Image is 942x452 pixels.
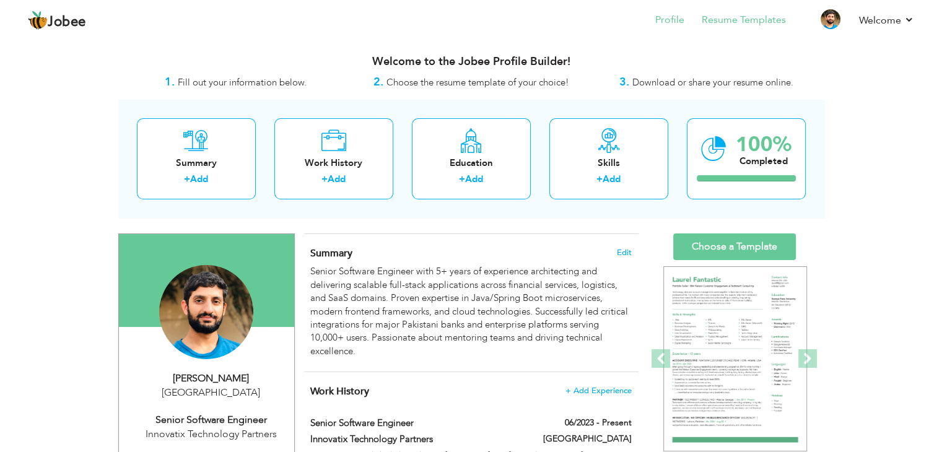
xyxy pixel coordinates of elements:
img: Danyal Afzal [159,265,253,359]
div: [GEOGRAPHIC_DATA] [128,386,294,400]
img: jobee.io [28,11,48,30]
a: Add [328,173,346,185]
div: Skills [559,157,658,170]
h3: Welcome to the Jobee Profile Builder! [118,56,824,68]
div: Education [422,157,521,170]
div: [PERSON_NAME] [128,372,294,386]
span: Summary [310,246,352,260]
div: Completed [736,155,792,168]
label: Innovatix Technology Partners [310,433,518,446]
strong: 1. [165,74,175,90]
strong: 3. [619,74,629,90]
div: Senior Software Engineer with 5+ years of experience architecting and delivering scalable full-st... [310,265,631,358]
div: 100% [736,134,792,155]
span: Edit [617,248,632,257]
label: [GEOGRAPHIC_DATA] [543,433,632,445]
a: Add [465,173,483,185]
label: + [321,173,328,186]
label: + [184,173,190,186]
div: Summary [147,157,246,170]
a: Choose a Template [673,233,796,260]
span: + Add Experience [565,386,632,395]
a: Add [190,173,208,185]
a: Welcome [859,13,914,28]
a: Resume Templates [702,13,786,27]
div: Innovatix Technology Partners [128,427,294,441]
strong: 2. [373,74,383,90]
span: Work History [310,385,369,398]
h4: This helps to show the companies you have worked for. [310,385,631,398]
span: Fill out your information below. [178,76,307,89]
a: Add [603,173,621,185]
label: + [596,173,603,186]
label: Senior Software Engineer [310,417,518,430]
a: Profile [655,13,684,27]
span: Choose the resume template of your choice! [386,76,569,89]
img: Profile Img [821,9,840,29]
span: Download or share your resume online. [632,76,793,89]
h4: Adding a summary is a quick and easy way to highlight your experience and interests. [310,247,631,259]
label: + [459,173,465,186]
label: 06/2023 - Present [565,417,632,429]
div: Work History [284,157,383,170]
a: Jobee [28,11,86,30]
div: Senior Software Engineer [128,413,294,427]
span: Jobee [48,15,86,29]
